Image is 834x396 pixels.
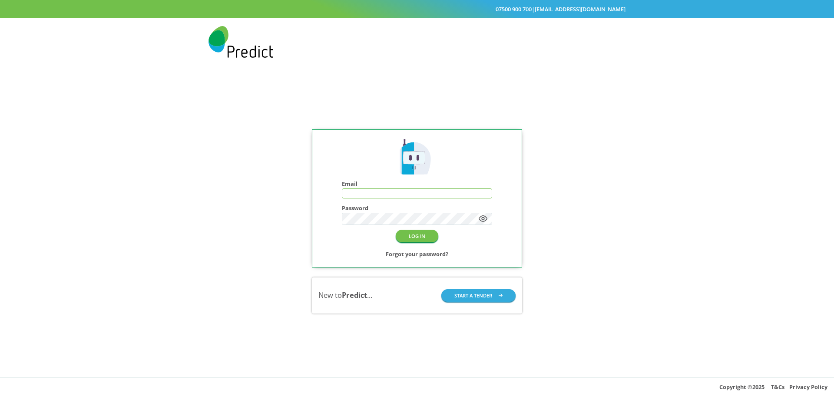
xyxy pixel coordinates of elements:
div: | [208,4,625,14]
h4: Email [342,181,492,187]
button: LOG IN [396,230,438,242]
a: 07500 900 700 [496,5,532,13]
button: START A TENDER [441,289,516,302]
img: Predict Mobile [397,138,437,177]
h4: Password [342,205,492,211]
a: [EMAIL_ADDRESS][DOMAIN_NAME] [535,5,625,13]
div: New to ... [318,290,372,300]
a: Privacy Policy [789,383,827,391]
b: Predict [342,290,367,300]
a: Forgot your password? [386,249,448,259]
a: T&Cs [771,383,784,391]
img: Predict Mobile [208,26,273,58]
